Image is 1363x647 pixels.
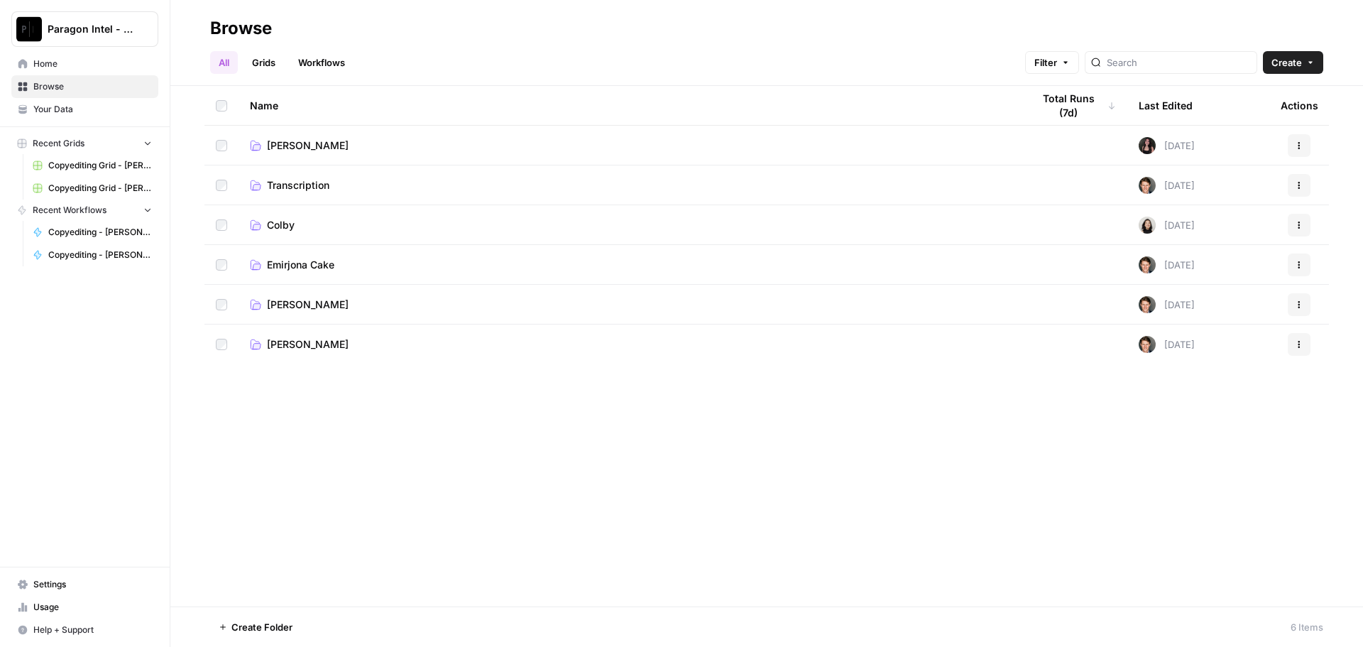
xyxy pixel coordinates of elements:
a: Workflows [290,51,354,74]
span: Usage [33,601,152,614]
div: [DATE] [1139,256,1195,273]
div: 6 Items [1291,620,1323,634]
button: Workspace: Paragon Intel - Copyediting [11,11,158,47]
a: Home [11,53,158,75]
span: Your Data [33,103,152,116]
img: qw00ik6ez51o8uf7vgx83yxyzow9 [1139,336,1156,353]
span: [PERSON_NAME] [267,337,349,352]
span: Copyediting Grid - [PERSON_NAME] [48,182,152,195]
a: Copyediting - [PERSON_NAME] [26,244,158,266]
img: qw00ik6ez51o8uf7vgx83yxyzow9 [1139,296,1156,313]
span: Copyediting Grid - [PERSON_NAME] [48,159,152,172]
button: Create [1263,51,1323,74]
img: qw00ik6ez51o8uf7vgx83yxyzow9 [1139,177,1156,194]
img: t5ef5oef8zpw1w4g2xghobes91mw [1139,217,1156,234]
div: [DATE] [1139,336,1195,353]
div: [DATE] [1139,137,1195,154]
span: Paragon Intel - Copyediting [48,22,133,36]
span: Home [33,58,152,70]
a: [PERSON_NAME] [250,138,1009,153]
span: Colby [267,218,295,232]
span: [PERSON_NAME] [267,138,349,153]
a: [PERSON_NAME] [250,337,1009,352]
a: Colby [250,218,1009,232]
input: Search [1107,55,1251,70]
a: Copyediting Grid - [PERSON_NAME] [26,177,158,200]
a: Copyediting Grid - [PERSON_NAME] [26,154,158,177]
div: Browse [210,17,272,40]
div: [DATE] [1139,177,1195,194]
img: 5nlru5lqams5xbrbfyykk2kep4hl [1139,137,1156,154]
a: Your Data [11,98,158,121]
span: Create Folder [231,620,292,634]
span: Recent Grids [33,137,84,150]
div: Actions [1281,86,1318,125]
div: Last Edited [1139,86,1193,125]
div: Name [250,86,1009,125]
button: Create Folder [210,616,301,638]
div: [DATE] [1139,296,1195,313]
span: Recent Workflows [33,204,106,217]
a: Transcription [250,178,1009,192]
span: Create [1271,55,1302,70]
a: Emirjona Cake [250,258,1009,272]
div: [DATE] [1139,217,1195,234]
a: Grids [243,51,284,74]
button: Recent Workflows [11,200,158,221]
span: Browse [33,80,152,93]
button: Filter [1025,51,1079,74]
img: Paragon Intel - Copyediting Logo [16,16,42,42]
span: Copyediting - [PERSON_NAME] [48,249,152,261]
button: Recent Grids [11,133,158,154]
a: Settings [11,573,158,596]
a: Usage [11,596,158,619]
a: Copyediting - [PERSON_NAME] [26,221,158,244]
span: Transcription [267,178,329,192]
span: Help + Support [33,624,152,636]
span: Filter [1034,55,1057,70]
span: [PERSON_NAME] [267,298,349,312]
span: Copyediting - [PERSON_NAME] [48,226,152,239]
a: [PERSON_NAME] [250,298,1009,312]
img: qw00ik6ez51o8uf7vgx83yxyzow9 [1139,256,1156,273]
div: Total Runs (7d) [1032,86,1116,125]
a: Browse [11,75,158,98]
span: Settings [33,578,152,591]
span: Emirjona Cake [267,258,334,272]
a: All [210,51,238,74]
button: Help + Support [11,619,158,641]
